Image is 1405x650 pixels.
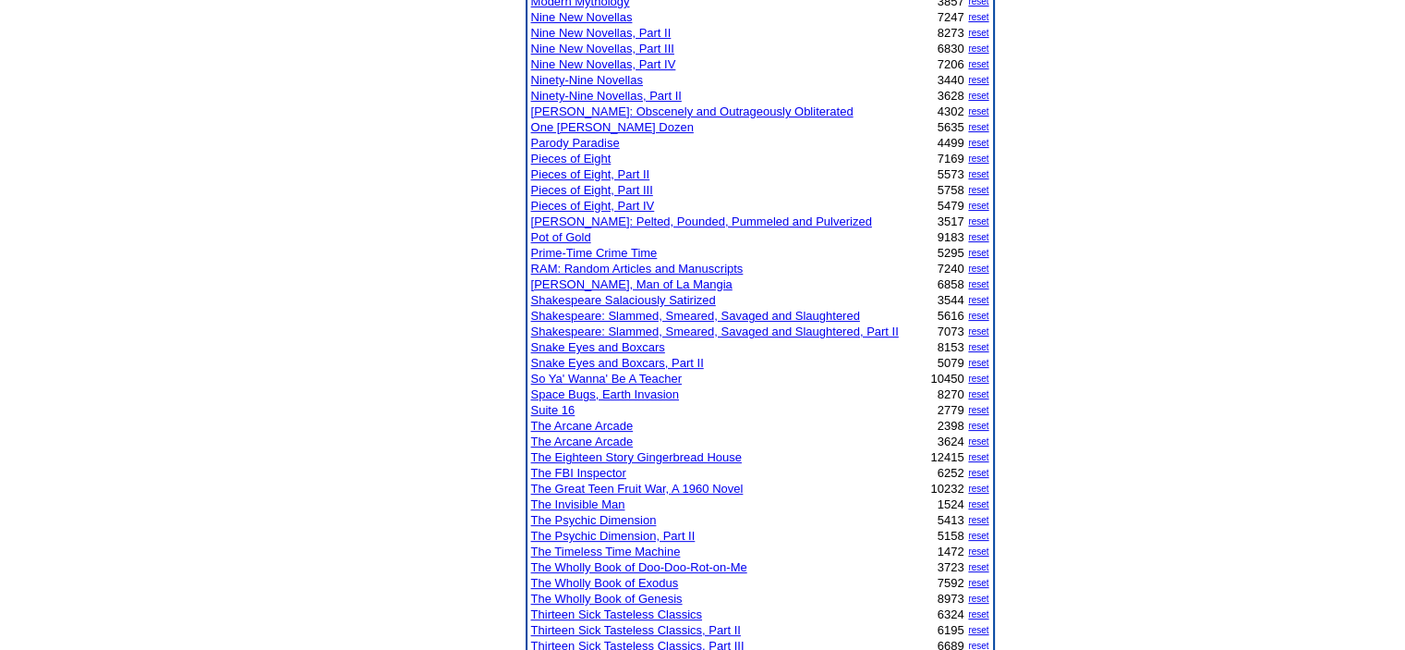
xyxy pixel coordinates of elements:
[531,183,653,197] a: Pieces of Eight, Part III
[968,436,988,447] a: reset
[968,531,988,541] a: reset
[938,230,964,244] font: 9183
[531,246,658,260] a: Prime-Time Crime Time
[930,482,963,496] font: 10232
[968,546,988,557] a: reset
[938,309,964,323] font: 5616
[968,216,988,227] a: reset
[968,562,988,572] a: reset
[938,136,964,150] font: 4499
[531,136,620,150] a: Parody Paradise
[531,545,681,558] a: The Timeless Time Machine
[938,419,964,433] font: 2398
[531,120,694,134] a: One [PERSON_NAME] Dozen
[968,232,988,242] a: reset
[531,89,682,103] a: Ninety-Nine Novellas, Part II
[938,57,964,71] font: 7206
[531,387,679,401] a: Space Bugs, Earth Invasion
[938,403,964,417] font: 2779
[968,106,988,117] a: reset
[968,452,988,462] a: reset
[938,497,964,511] font: 1524
[968,28,988,38] a: reset
[531,466,626,480] a: The FBI Inspector
[968,311,988,321] a: reset
[930,372,963,386] font: 10450
[531,42,674,55] a: Nine New Novellas, Part III
[938,529,964,543] font: 5158
[968,625,988,635] a: reset
[531,309,860,323] a: Shakespeare: Slammed, Smeared, Savaged and Slaughtered
[531,167,650,181] a: Pieces of Eight, Part II
[531,57,676,71] a: Nine New Novellas, Part IV
[968,75,988,85] a: reset
[938,215,964,228] font: 3517
[968,578,988,588] a: reset
[938,435,964,448] font: 3624
[531,277,733,291] a: [PERSON_NAME], Man of La Mangia
[938,387,964,401] font: 8270
[938,356,964,370] font: 5079
[968,12,988,22] a: reset
[531,576,679,590] a: The Wholly Book of Exodus
[968,264,988,274] a: reset
[938,120,964,134] font: 5635
[938,277,964,291] font: 6858
[531,372,682,386] a: So Ya' Wanna' Be A Teacher
[938,340,964,354] font: 8153
[531,199,655,213] a: Pieces of Eight, Part IV
[938,545,964,558] font: 1472
[531,356,704,370] a: Snake Eyes and Boxcars, Part II
[531,10,633,24] a: Nine New Novellas
[531,215,872,228] a: [PERSON_NAME]: Pelted, Pounded, Pummeled and Pulverized
[531,497,625,511] a: The Invisible Man
[968,468,988,478] a: reset
[938,466,964,480] font: 6252
[938,576,964,590] font: 7592
[968,342,988,352] a: reset
[968,279,988,289] a: reset
[531,419,634,433] a: The Arcane Arcade
[968,358,988,368] a: reset
[968,326,988,337] a: reset
[968,609,988,619] a: reset
[531,529,696,543] a: The Psychic Dimension, Part II
[938,42,964,55] font: 6830
[968,169,988,179] a: reset
[968,295,988,305] a: reset
[968,389,988,399] a: reset
[938,152,964,166] font: 7169
[531,26,672,40] a: Nine New Novellas, Part II
[968,374,988,384] a: reset
[968,153,988,164] a: reset
[938,73,964,87] font: 3440
[531,450,742,464] a: The Eighteen Story Gingerbread House
[531,230,591,244] a: Pot of Gold
[938,607,964,621] font: 6324
[968,201,988,211] a: reset
[531,73,643,87] a: Ninety-Nine Novellas
[938,246,964,260] font: 5295
[531,293,716,307] a: Shakespeare Salaciously Satirized
[531,403,575,417] a: Suite 16
[938,167,964,181] font: 5573
[531,262,744,276] a: RAM: Random Articles and Manuscripts
[968,122,988,132] a: reset
[968,484,988,494] a: reset
[968,138,988,148] a: reset
[531,152,612,166] a: Pieces of Eight
[531,104,854,118] a: [PERSON_NAME]: Obscenely and Outrageously Obliterated
[968,248,988,258] a: reset
[938,262,964,276] font: 7240
[531,325,899,338] a: Shakespeare: Slammed, Smeared, Savaged and Slaughtered, Part II
[938,623,964,637] font: 6195
[938,560,964,574] font: 3723
[531,513,657,527] a: The Psychic Dimension
[531,482,744,496] a: The Great Teen Fruit War, A 1960 Novel
[938,26,964,40] font: 8273
[938,325,964,338] font: 7073
[968,185,988,195] a: reset
[531,607,702,621] a: Thirteen Sick Tasteless Classics
[968,91,988,101] a: reset
[968,59,988,69] a: reset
